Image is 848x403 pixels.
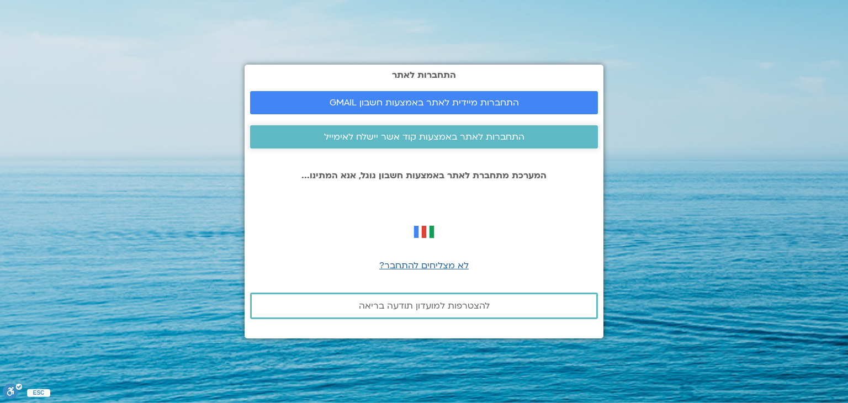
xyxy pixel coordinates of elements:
h2: התחברות לאתר [250,70,598,80]
p: המערכת מתחברת לאתר באמצעות חשבון גוגל, אנא המתינו... [250,171,598,181]
a: התחברות לאתר באמצעות קוד אשר יישלח לאימייל [250,125,598,149]
span: להצטרפות למועדון תודעה בריאה [359,301,490,311]
span: התחברות לאתר באמצעות קוד אשר יישלח לאימייל [324,132,524,142]
span: התחברות מיידית לאתר באמצעות חשבון GMAIL [330,98,519,108]
a: להצטרפות למועדון תודעה בריאה [250,293,598,319]
a: התחברות מיידית לאתר באמצעות חשבון GMAIL [250,91,598,114]
a: לא מצליחים להתחבר? [379,259,469,272]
